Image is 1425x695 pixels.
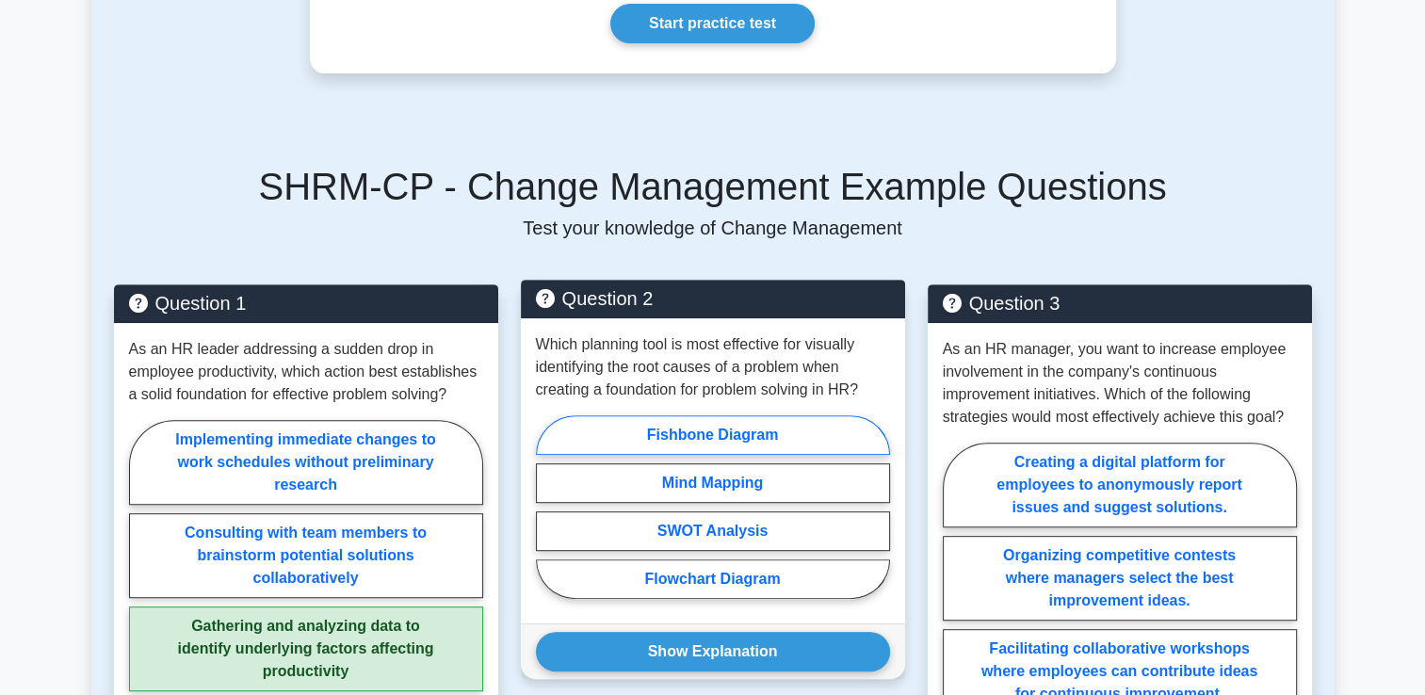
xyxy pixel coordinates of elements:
label: Flowchart Diagram [536,559,890,599]
h5: Question 1 [129,292,483,315]
label: SWOT Analysis [536,511,890,551]
label: Implementing immediate changes to work schedules without preliminary research [129,420,483,505]
a: Start practice test [610,4,815,43]
p: Test your knowledge of Change Management [114,217,1312,239]
h5: Question 3 [943,292,1297,315]
h5: Question 2 [536,287,890,310]
label: Consulting with team members to brainstorm potential solutions collaboratively [129,513,483,598]
label: Creating a digital platform for employees to anonymously report issues and suggest solutions. [943,443,1297,527]
label: Fishbone Diagram [536,415,890,455]
p: As an HR leader addressing a sudden drop in employee productivity, which action best establishes ... [129,338,483,406]
p: Which planning tool is most effective for visually identifying the root causes of a problem when ... [536,333,890,401]
h5: SHRM-CP - Change Management Example Questions [114,164,1312,209]
button: Show Explanation [536,632,890,671]
label: Gathering and analyzing data to identify underlying factors affecting productivity [129,606,483,691]
label: Mind Mapping [536,463,890,503]
p: As an HR manager, you want to increase employee involvement in the company's continuous improveme... [943,338,1297,428]
label: Organizing competitive contests where managers select the best improvement ideas. [943,536,1297,621]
